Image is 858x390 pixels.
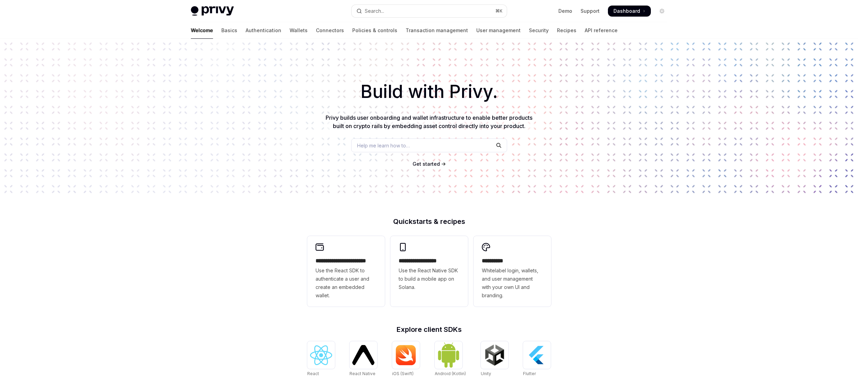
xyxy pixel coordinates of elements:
a: Wallets [290,22,308,39]
a: Transaction management [406,22,468,39]
img: Flutter [526,344,548,366]
img: React Native [352,345,374,365]
a: **** *****Whitelabel login, wallets, and user management with your own UI and branding. [474,236,551,307]
button: Open search [352,5,507,17]
h2: Quickstarts & recipes [307,218,551,225]
a: Security [529,22,549,39]
a: User management [476,22,521,39]
a: Connectors [316,22,344,39]
h2: Explore client SDKs [307,326,551,333]
img: Unity [484,344,506,366]
a: FlutterFlutter [523,341,551,377]
a: Welcome [191,22,213,39]
a: Dashboard [608,6,651,17]
img: React [310,345,332,365]
a: **** **** **** ***Use the React Native SDK to build a mobile app on Solana. [390,236,468,307]
span: Unity [481,371,491,376]
span: React Native [350,371,375,376]
a: Demo [558,8,572,15]
a: UnityUnity [481,341,508,377]
span: Dashboard [613,8,640,15]
span: Use the React SDK to authenticate a user and create an embedded wallet. [316,266,377,300]
span: Whitelabel login, wallets, and user management with your own UI and branding. [482,266,543,300]
a: Support [581,8,600,15]
a: Android (Kotlin)Android (Kotlin) [435,341,466,377]
a: iOS (Swift)iOS (Swift) [392,341,420,377]
span: Help me learn how to… [357,142,410,149]
a: Basics [221,22,237,39]
span: Privy builds user onboarding and wallet infrastructure to enable better products built on crypto ... [326,114,532,129]
div: Search... [365,7,384,15]
img: iOS (Swift) [395,345,417,365]
span: Use the React Native SDK to build a mobile app on Solana. [399,266,460,291]
img: light logo [191,6,234,16]
a: API reference [585,22,618,39]
span: Get started [413,161,440,167]
a: ReactReact [307,341,335,377]
span: iOS (Swift) [392,371,414,376]
a: Get started [413,161,440,167]
span: Android (Kotlin) [435,371,466,376]
a: React NativeReact Native [350,341,377,377]
a: Policies & controls [352,22,397,39]
h1: Build with Privy. [11,78,847,105]
span: Flutter [523,371,536,376]
a: Authentication [246,22,281,39]
span: ⌘ K [495,8,503,14]
img: Android (Kotlin) [437,342,460,368]
span: React [307,371,319,376]
button: Toggle dark mode [656,6,667,17]
a: Recipes [557,22,576,39]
